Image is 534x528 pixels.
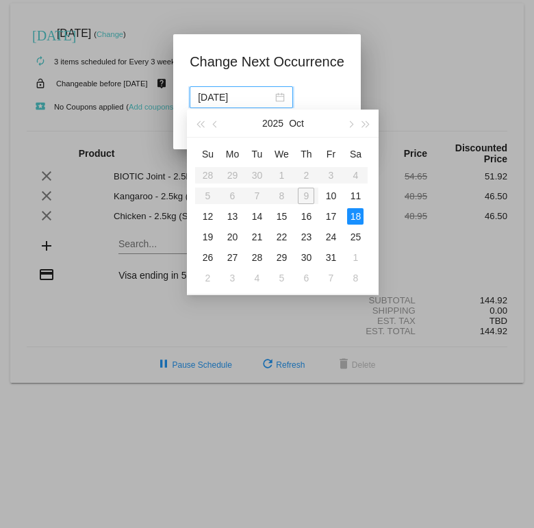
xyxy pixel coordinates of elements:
[224,270,240,286] div: 3
[224,249,240,266] div: 27
[199,249,216,266] div: 26
[273,270,290,286] div: 5
[318,268,343,288] td: 11/7/2025
[294,247,318,268] td: 10/30/2025
[195,247,220,268] td: 10/26/2025
[273,249,290,266] div: 29
[343,268,368,288] td: 11/8/2025
[343,206,368,227] td: 10/18/2025
[343,110,358,137] button: Next month (PageDown)
[347,249,364,266] div: 1
[190,51,344,73] h1: Change Next Occurrence
[318,143,343,165] th: Fri
[298,208,314,225] div: 16
[322,188,339,204] div: 10
[343,143,368,165] th: Sat
[322,208,339,225] div: 17
[298,249,314,266] div: 30
[195,268,220,288] td: 11/2/2025
[294,268,318,288] td: 11/6/2025
[322,270,339,286] div: 7
[269,206,294,227] td: 10/15/2025
[294,206,318,227] td: 10/16/2025
[269,247,294,268] td: 10/29/2025
[220,143,244,165] th: Mon
[224,208,240,225] div: 13
[199,208,216,225] div: 12
[244,268,269,288] td: 11/4/2025
[347,208,364,225] div: 18
[249,208,265,225] div: 14
[262,110,283,137] button: 2025
[199,229,216,245] div: 19
[269,268,294,288] td: 11/5/2025
[318,227,343,247] td: 10/24/2025
[322,229,339,245] div: 24
[244,143,269,165] th: Tue
[294,227,318,247] td: 10/23/2025
[220,268,244,288] td: 11/3/2025
[195,206,220,227] td: 10/12/2025
[195,143,220,165] th: Sun
[269,143,294,165] th: Wed
[192,110,207,137] button: Last year (Control + left)
[224,229,240,245] div: 20
[343,186,368,206] td: 10/11/2025
[269,227,294,247] td: 10/22/2025
[322,249,339,266] div: 31
[318,186,343,206] td: 10/10/2025
[294,143,318,165] th: Thu
[249,229,265,245] div: 21
[199,270,216,286] div: 2
[220,247,244,268] td: 10/27/2025
[298,270,314,286] div: 6
[249,249,265,266] div: 28
[244,247,269,268] td: 10/28/2025
[244,227,269,247] td: 10/21/2025
[298,229,314,245] div: 23
[220,206,244,227] td: 10/13/2025
[208,110,223,137] button: Previous month (PageUp)
[289,110,304,137] button: Oct
[318,247,343,268] td: 10/31/2025
[347,188,364,204] div: 11
[343,227,368,247] td: 10/25/2025
[318,206,343,227] td: 10/17/2025
[195,227,220,247] td: 10/19/2025
[347,229,364,245] div: 25
[273,208,290,225] div: 15
[358,110,373,137] button: Next year (Control + right)
[220,227,244,247] td: 10/20/2025
[343,247,368,268] td: 11/1/2025
[244,206,269,227] td: 10/14/2025
[249,270,265,286] div: 4
[273,229,290,245] div: 22
[347,270,364,286] div: 8
[198,90,272,105] input: Select date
